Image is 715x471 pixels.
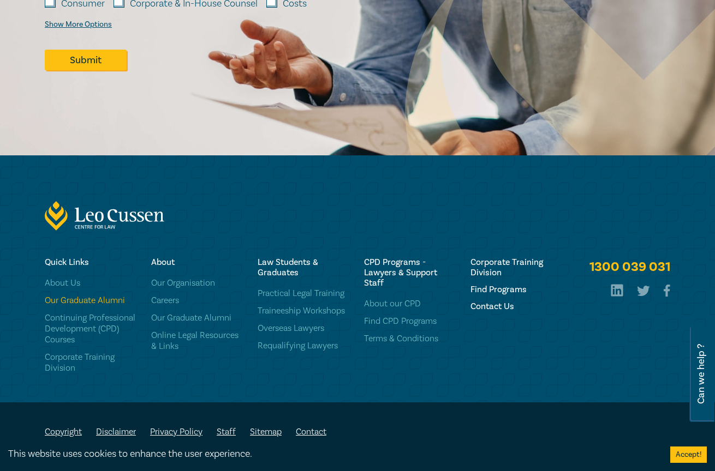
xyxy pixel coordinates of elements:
a: Copyright [45,426,82,437]
span: Can we help ? [696,333,706,415]
a: Traineeship Workshops [258,305,351,316]
a: About Us [45,277,138,288]
a: Find Programs [470,285,564,295]
a: Online Legal Resources & Links [151,330,245,352]
a: Requalifying Lawyers [258,340,351,351]
a: Sitemap [250,426,282,437]
a: Our Graduate Alumni [151,312,245,323]
a: About our CPD [364,298,457,309]
h6: About [151,257,245,268]
a: Corporate Training Division [470,257,564,278]
a: Disclaimer [96,426,136,437]
h6: Law Students & Graduates [258,257,351,278]
a: Overseas Lawyers [258,323,351,334]
button: Accept cookies [670,446,707,463]
a: Contact Us [470,301,564,312]
a: Our Organisation [151,277,245,288]
div: This website uses cookies to enhance the user experience. [8,447,654,461]
a: Our Graduate Alumni [45,295,138,306]
a: Staff [217,426,236,437]
a: Find CPD Programs [364,316,457,327]
a: Terms & Conditions [364,333,457,344]
a: Continuing Professional Development (CPD) Courses [45,312,138,345]
a: 1300 039 031 [589,257,670,277]
a: Corporate Training Division [45,352,138,373]
div: Show More Options [45,20,112,29]
h6: Quick Links [45,257,138,268]
h6: CPD Programs - Lawyers & Support Staff [364,257,457,288]
a: Practical Legal Training [258,288,351,299]
a: Contact [296,426,326,437]
a: Careers [151,295,245,306]
button: Submit [45,50,127,70]
a: Privacy Policy [150,426,202,437]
